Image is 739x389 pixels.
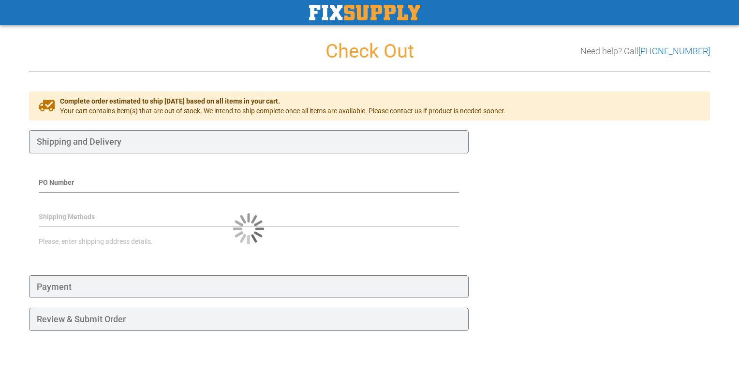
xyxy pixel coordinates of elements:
[29,275,469,299] div: Payment
[638,46,710,56] a: [PHONE_NUMBER]
[60,96,505,106] span: Complete order estimated to ship [DATE] based on all items in your cart.
[580,46,710,56] h3: Need help? Call
[309,5,420,20] img: Fix Industrial Supply
[29,41,710,62] h1: Check Out
[60,106,505,116] span: Your cart contains item(s) that are out of stock. We intend to ship complete once all items are a...
[39,178,459,193] div: PO Number
[233,213,264,244] img: Loading...
[29,130,469,153] div: Shipping and Delivery
[29,308,469,331] div: Review & Submit Order
[309,5,420,20] a: store logo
